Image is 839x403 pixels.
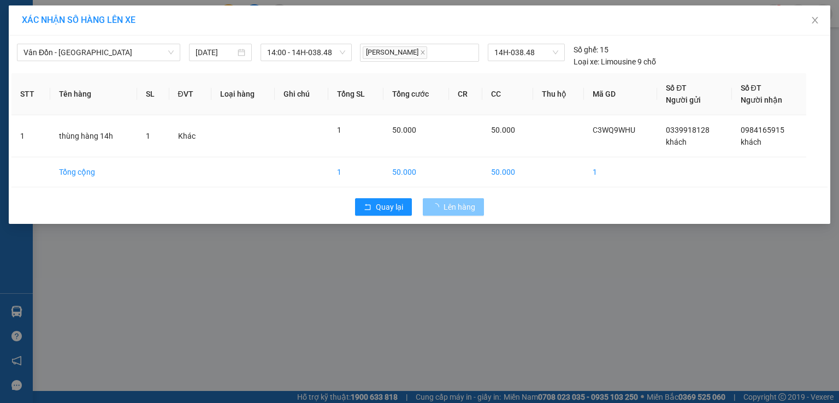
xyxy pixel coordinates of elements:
[392,126,416,134] span: 50.000
[383,73,450,115] th: Tổng cước
[741,96,782,104] span: Người nhận
[593,126,635,134] span: C3WQ9WHU
[50,115,138,157] td: thùng hàng 14h
[169,115,212,157] td: Khác
[137,73,169,115] th: SL
[444,201,475,213] span: Lên hàng
[211,73,275,115] th: Loại hàng
[584,157,657,187] td: 1
[50,157,138,187] td: Tổng cộng
[196,46,235,58] input: 11/08/2025
[800,5,830,36] button: Close
[11,115,50,157] td: 1
[491,126,515,134] span: 50.000
[741,138,761,146] span: khách
[363,46,427,59] span: [PERSON_NAME]
[337,126,341,134] span: 1
[23,44,174,61] span: Vân Đồn - Hà Nội
[11,73,50,115] th: STT
[432,203,444,211] span: loading
[811,16,819,25] span: close
[50,73,138,115] th: Tên hàng
[275,73,328,115] th: Ghi chú
[574,44,598,56] span: Số ghế:
[666,138,687,146] span: khách
[666,84,687,92] span: Số ĐT
[666,126,710,134] span: 0339918128
[666,96,701,104] span: Người gửi
[355,198,412,216] button: rollbackQuay lại
[420,50,426,55] span: close
[584,73,657,115] th: Mã GD
[22,15,135,25] span: XÁC NHẬN SỐ HÀNG LÊN XE
[328,73,383,115] th: Tổng SL
[482,157,533,187] td: 50.000
[574,56,656,68] div: Limousine 9 chỗ
[533,73,584,115] th: Thu hộ
[146,132,150,140] span: 1
[423,198,484,216] button: Lên hàng
[376,201,403,213] span: Quay lại
[741,126,784,134] span: 0984165915
[267,44,346,61] span: 14:00 - 14H-038.48
[169,73,212,115] th: ĐVT
[574,44,608,56] div: 15
[328,157,383,187] td: 1
[741,84,761,92] span: Số ĐT
[383,157,450,187] td: 50.000
[482,73,533,115] th: CC
[364,203,371,212] span: rollback
[574,56,599,68] span: Loại xe:
[494,44,558,61] span: 14H-038.48
[449,73,482,115] th: CR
